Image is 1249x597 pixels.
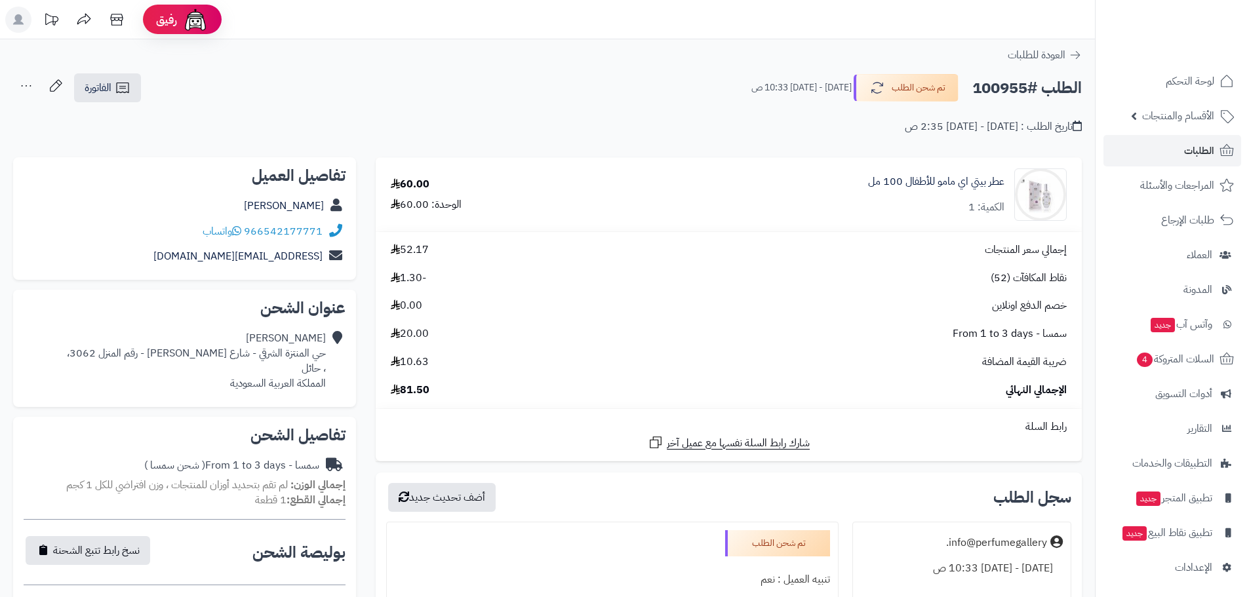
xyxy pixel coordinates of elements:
div: رابط السلة [381,419,1077,434]
a: تحديثات المنصة [35,7,68,36]
h2: بوليصة الشحن [252,545,346,560]
span: ( شحن سمسا ) [144,457,205,473]
img: 1650631713-DSC_0675-10-f-90x90.jpg [1015,168,1066,221]
span: وآتس آب [1149,315,1212,334]
a: المدونة [1103,274,1241,305]
div: سمسا - From 1 to 3 days [144,458,319,473]
img: ai-face.png [182,7,208,33]
span: جديد [1122,526,1147,541]
div: تم شحن الطلب [725,530,830,556]
span: 20.00 [391,326,429,341]
a: العملاء [1103,239,1241,271]
a: العودة للطلبات [1008,47,1082,63]
div: تاريخ الطلب : [DATE] - [DATE] 2:35 ص [905,119,1082,134]
h2: عنوان الشحن [24,300,346,316]
button: تم شحن الطلب [854,74,959,102]
button: نسخ رابط تتبع الشحنة [26,536,150,565]
span: تطبيق نقاط البيع [1121,524,1212,542]
div: [PERSON_NAME] حي المنتزة الشرقي - شارع [PERSON_NAME] - رقم المنزل 3062، ، حائل المملكة العربية ال... [67,331,326,391]
button: أضف تحديث جديد [388,483,496,512]
h2: تفاصيل الشحن [24,427,346,443]
span: سمسا - From 1 to 3 days [953,326,1067,341]
span: التطبيقات والخدمات [1132,454,1212,472]
span: شارك رابط السلة نفسها مع عميل آخر [667,436,810,451]
span: التقارير [1187,419,1212,438]
span: 81.50 [391,383,429,398]
span: المدونة [1183,280,1212,299]
span: الطلبات [1184,142,1214,160]
span: خصم الدفع اونلاين [992,298,1067,313]
span: 0.00 [391,298,422,313]
h2: الطلب #100955 [972,75,1082,102]
span: 4 [1137,353,1153,367]
span: تطبيق المتجر [1135,489,1212,507]
span: نسخ رابط تتبع الشحنة [53,543,140,558]
strong: إجمالي القطع: [287,492,346,508]
small: 1 قطعة [255,492,346,508]
a: التطبيقات والخدمات [1103,448,1241,479]
span: -1.30 [391,271,426,286]
a: 966542177771 [244,223,323,239]
span: الفاتورة [85,80,111,96]
div: تنبيه العميل : نعم [395,567,829,592]
a: طلبات الإرجاع [1103,204,1241,236]
div: الكمية: 1 [968,200,1004,215]
strong: إجمالي الوزن: [290,477,346,493]
a: الفاتورة [74,73,141,102]
span: ضريبة القيمة المضافة [982,355,1067,370]
a: تطبيق المتجرجديد [1103,482,1241,514]
a: [EMAIL_ADDRESS][DOMAIN_NAME] [153,248,323,264]
span: إجمالي سعر المنتجات [985,242,1067,258]
div: [DATE] - [DATE] 10:33 ص [861,556,1063,581]
div: info@perfumegallery. [946,535,1047,550]
span: جديد [1136,491,1160,506]
span: المراجعات والأسئلة [1140,176,1214,195]
span: رفيق [156,12,177,28]
span: الأقسام والمنتجات [1142,107,1214,125]
span: العملاء [1187,246,1212,264]
div: 60.00 [391,177,429,192]
a: واتساب [203,223,241,239]
a: الإعدادات [1103,552,1241,583]
span: 52.17 [391,242,429,258]
span: أدوات التسويق [1155,385,1212,403]
span: جديد [1151,318,1175,332]
a: الطلبات [1103,135,1241,166]
span: الإجمالي النهائي [1006,383,1067,398]
a: التقارير [1103,413,1241,444]
span: 10.63 [391,355,429,370]
a: عطر بيتي اي مامو للأطفال 100 مل [868,174,1004,189]
a: [PERSON_NAME] [244,198,324,214]
h2: تفاصيل العميل [24,168,346,183]
span: نقاط المكافآت (52) [991,271,1067,286]
a: تطبيق نقاط البيعجديد [1103,517,1241,549]
a: لوحة التحكم [1103,66,1241,97]
small: [DATE] - [DATE] 10:33 ص [751,81,852,94]
a: وآتس آبجديد [1103,309,1241,340]
a: السلات المتروكة4 [1103,343,1241,375]
span: طلبات الإرجاع [1161,211,1214,229]
a: شارك رابط السلة نفسها مع عميل آخر [648,434,810,451]
div: الوحدة: 60.00 [391,197,462,212]
a: أدوات التسويق [1103,378,1241,410]
span: الإعدادات [1175,558,1212,577]
span: العودة للطلبات [1008,47,1065,63]
span: لم تقم بتحديد أوزان للمنتجات ، وزن افتراضي للكل 1 كجم [66,477,288,493]
span: لوحة التحكم [1166,72,1214,90]
span: السلات المتروكة [1136,350,1214,368]
a: المراجعات والأسئلة [1103,170,1241,201]
h3: سجل الطلب [993,490,1071,505]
